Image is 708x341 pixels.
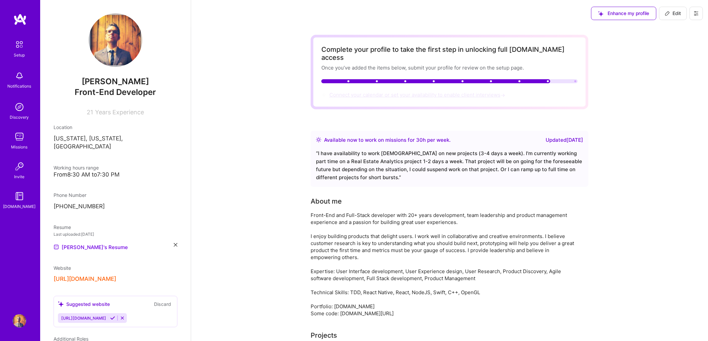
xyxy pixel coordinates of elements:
button: [URL][DOMAIN_NAME] [54,275,116,282]
img: bell [13,69,26,83]
div: About me [311,196,342,206]
span: 30 [416,137,423,143]
span: Working hours range [54,165,99,170]
div: Projects [311,330,337,340]
span: → [500,92,505,99]
img: setup [12,37,26,51]
div: “ I have availability to work [DEMOGRAPHIC_DATA] on new projects (3-4 days a week). I'm currently... [316,149,583,182]
div: Complete your profile to take the first step in unlocking full [DOMAIN_NAME] access [321,45,578,62]
i: Accept [110,316,115,321]
span: Years Experience [95,109,144,116]
div: [DOMAIN_NAME] [3,203,36,210]
span: [PERSON_NAME] [54,77,177,87]
i: Reject [120,316,125,321]
span: Connect your calendar or set your availability to enable client interviews [329,92,506,98]
span: Resume [54,224,71,230]
div: Available now to work on missions for h per week . [324,136,451,144]
span: [URL][DOMAIN_NAME] [61,316,106,321]
div: Notifications [8,83,31,90]
div: Invite [14,173,25,180]
div: Missions [11,143,28,150]
img: Invite [13,160,26,173]
div: Front-End and Full-Stack developer with 20+ years development, team leadership and product manage... [311,212,578,317]
img: Resume [54,244,59,250]
div: Suggested website [58,301,110,308]
img: guide book [13,190,26,203]
img: teamwork [13,130,26,143]
span: Front-End Developer [75,87,156,97]
i: icon SuggestedTeams [58,301,64,307]
div: Last uploaded: [DATE] [54,231,177,238]
img: User Avatar [13,314,26,328]
div: Updated [DATE] [546,136,583,144]
img: Availability [316,137,321,142]
a: [PERSON_NAME]'s Resume [54,243,128,251]
span: Website [54,265,71,271]
div: Setup [14,51,25,59]
img: User Avatar [89,13,142,67]
button: Discard [152,300,173,308]
button: Edit [659,7,687,20]
span: Edit [665,10,681,17]
span: Phone Number [54,192,86,198]
p: [PHONE_NUMBER] [54,203,177,211]
div: Discovery [10,114,29,121]
div: From 8:30 AM to 7:30 PM [54,171,177,178]
p: [US_STATE], [US_STATE], [GEOGRAPHIC_DATA] [54,135,177,151]
span: 21 [87,109,93,116]
img: discovery [13,100,26,114]
i: icon Close [174,243,177,247]
div: Once you’ve added the items below, submit your profile for review on the setup page. [321,64,578,71]
img: logo [13,13,27,25]
a: User Avatar [11,314,28,328]
div: Location [54,124,177,131]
